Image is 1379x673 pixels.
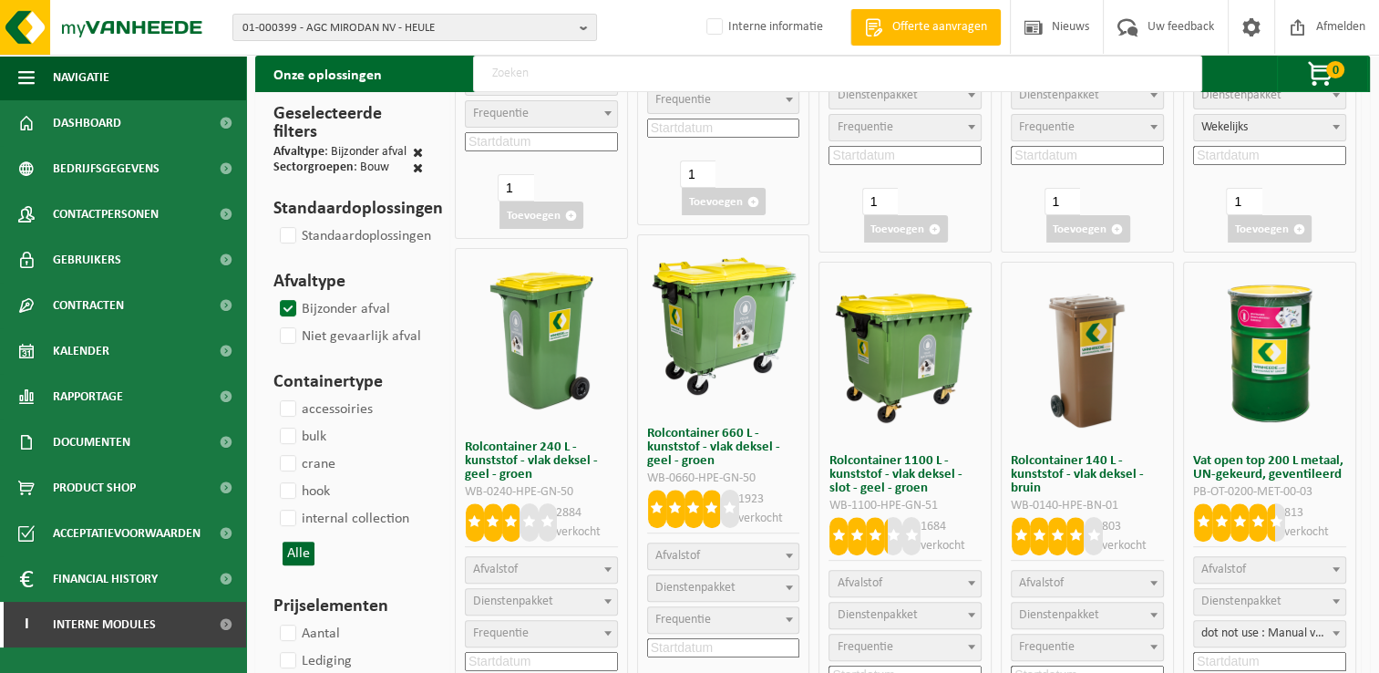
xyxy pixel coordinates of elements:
[276,505,409,533] label: internal collection
[703,14,823,41] label: Interne informatie
[273,160,354,174] span: Sectorgroepen
[276,396,373,423] label: accessoiries
[647,119,800,138] input: Startdatum
[1045,188,1080,215] input: 1
[465,440,618,481] h3: Rolcontainer 240 L - kunststof - vlak deksel - geel - groen
[273,100,423,146] h3: Geselecteerde filters
[464,263,619,418] img: WB-0240-HPE-GN-50
[1046,215,1130,243] button: Toevoegen
[1193,620,1346,647] span: dot not use : Manual voor MyVanheede
[53,511,201,556] span: Acceptatievoorwaarden
[655,581,736,595] span: Dienstenpakket
[53,237,121,283] span: Gebruikers
[864,215,948,243] button: Toevoegen
[556,503,618,542] p: 2884 verkocht
[1201,88,1281,102] span: Dienstenpakket
[837,640,892,654] span: Frequentie
[1011,146,1164,165] input: Startdatum
[828,276,983,431] img: WB-1100-HPE-GN-51
[53,328,109,374] span: Kalender
[273,268,423,295] h3: Afvaltype
[473,626,529,640] span: Frequentie
[1326,61,1344,78] span: 0
[655,93,711,107] span: Frequentie
[1011,454,1164,495] h3: Rolcontainer 140 L - kunststof - vlak deksel - bruin
[1193,146,1346,165] input: Startdatum
[646,249,801,404] img: WB-0660-HPE-GN-50
[465,652,618,671] input: Startdatum
[1192,276,1347,431] img: PB-OT-0200-MET-00-03
[53,465,136,511] span: Product Shop
[273,146,406,161] div: : Bijzonder afval
[738,490,800,528] p: 1923 verkocht
[276,450,335,478] label: crane
[837,88,917,102] span: Dienstenpakket
[232,14,597,41] button: 01-000399 - AGC MIRODAN NV - HEULE
[1193,652,1346,671] input: Startdatum
[1228,215,1312,243] button: Toevoegen
[473,563,518,576] span: Afvalstof
[498,174,533,202] input: 1
[828,454,982,495] h3: Rolcontainer 1100 L - kunststof - vlak deksel - slot - geel - groen
[276,295,390,323] label: Bijzonder afval
[473,595,553,608] span: Dienstenpakket
[499,202,583,229] button: Toevoegen
[276,620,340,647] label: Aantal
[837,608,917,622] span: Dienstenpakket
[276,323,421,350] label: Niet gevaarlijk afval
[53,602,156,647] span: Interne modules
[465,132,618,151] input: Startdatum
[1194,621,1345,647] span: dot not use : Manual voor MyVanheede
[1201,563,1246,576] span: Afvalstof
[1193,486,1346,499] div: PB-OT-0200-MET-00-03
[1193,114,1346,141] span: Wekelijks
[1102,517,1164,555] p: 803 verkocht
[276,223,431,250] label: Standaardoplossingen
[283,542,314,565] button: Alle
[680,160,715,188] input: 1
[473,107,529,120] span: Frequentie
[850,9,1001,46] a: Offerte aanvragen
[1019,640,1075,654] span: Frequentie
[465,486,618,499] div: WB-0240-HPE-GN-50
[1010,276,1165,431] img: WB-0140-HPE-BN-01
[53,55,109,100] span: Navigatie
[53,374,123,419] span: Rapportage
[1019,576,1064,590] span: Afvalstof
[1277,56,1368,92] button: 0
[1226,188,1261,215] input: 1
[655,613,711,626] span: Frequentie
[53,556,158,602] span: Financial History
[273,368,423,396] h3: Containertype
[1019,88,1099,102] span: Dienstenpakket
[682,188,766,215] button: Toevoegen
[1011,500,1164,513] div: WB-0140-HPE-BN-01
[53,192,159,237] span: Contactpersonen
[828,500,982,513] div: WB-1100-HPE-GN-51
[647,638,800,657] input: Startdatum
[255,56,400,92] h2: Onze oplossingen
[473,56,1202,92] input: Zoeken
[53,419,130,465] span: Documenten
[273,195,423,223] h3: Standaardoplossingen
[862,188,898,215] input: 1
[53,100,121,146] span: Dashboard
[837,576,881,590] span: Afvalstof
[1194,115,1345,140] span: Wekelijks
[647,472,800,485] div: WB-0660-HPE-GN-50
[920,517,982,555] p: 1684 verkocht
[273,161,389,177] div: : Bouw
[276,478,330,505] label: hook
[655,549,700,563] span: Afvalstof
[837,120,892,134] span: Frequentie
[888,18,992,36] span: Offerte aanvragen
[1019,120,1075,134] span: Frequentie
[828,146,982,165] input: Startdatum
[1284,503,1346,542] p: 813 verkocht
[53,146,160,192] span: Bedrijfsgegevens
[1201,595,1281,608] span: Dienstenpakket
[242,15,572,42] span: 01-000399 - AGC MIRODAN NV - HEULE
[273,145,324,159] span: Afvaltype
[1193,454,1346,481] h3: Vat open top 200 L metaal, UN-gekeurd, geventileerd
[18,602,35,647] span: I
